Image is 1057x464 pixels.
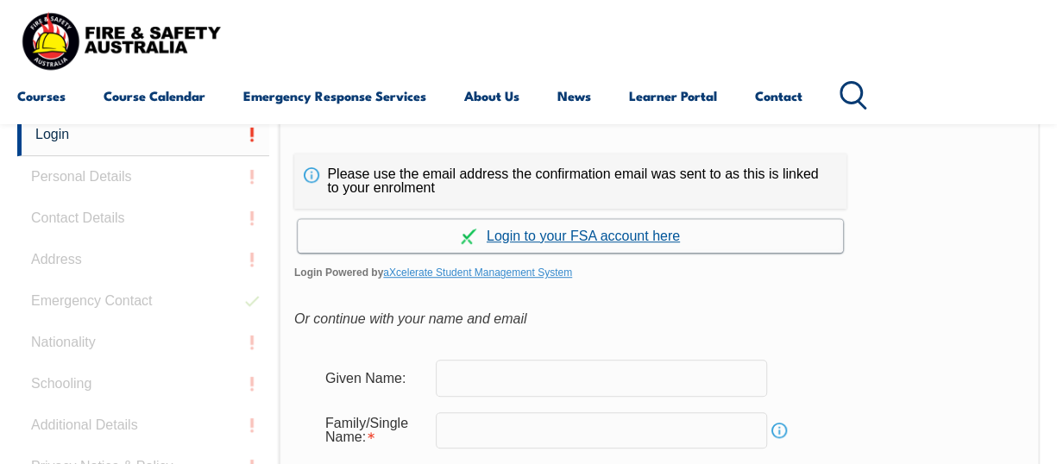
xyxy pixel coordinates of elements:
[383,266,572,279] a: aXcelerate Student Management System
[294,154,846,209] div: Please use the email address the confirmation email was sent to as this is linked to your enrolment
[557,75,591,116] a: News
[767,418,791,442] a: Info
[104,75,205,116] a: Course Calendar
[294,306,1024,332] div: Or continue with your name and email
[17,75,66,116] a: Courses
[755,75,802,116] a: Contact
[311,361,436,394] div: Given Name:
[464,75,519,116] a: About Us
[243,75,426,116] a: Emergency Response Services
[629,75,717,116] a: Learner Portal
[17,114,269,156] a: Login
[461,229,476,244] img: Log in withaxcelerate
[311,407,436,454] div: Family/Single Name is required.
[294,260,1024,285] span: Login Powered by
